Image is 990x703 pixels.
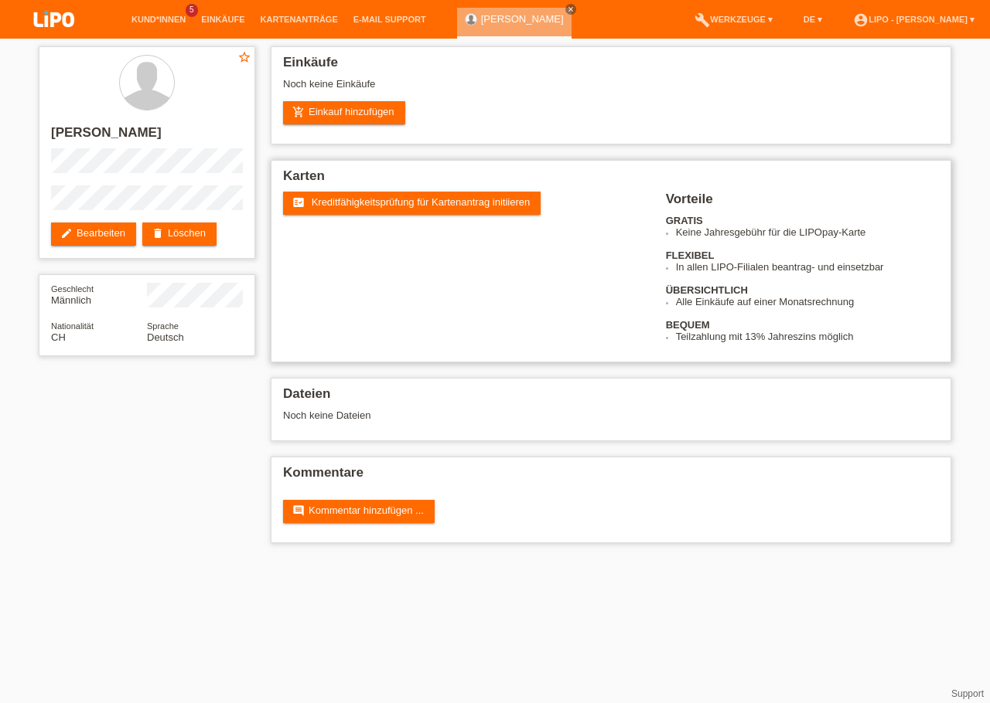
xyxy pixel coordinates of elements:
div: Noch keine Dateien [283,409,756,421]
span: 5 [186,4,198,17]
i: close [567,5,575,13]
a: editBearbeiten [51,222,136,246]
div: Noch keine Einkäufe [283,78,939,101]
a: star_border [237,50,251,66]
span: Schweiz [51,331,66,343]
i: add_shopping_cart [292,106,305,118]
span: Kreditfähigkeitsprüfung für Kartenantrag initiieren [312,196,531,208]
i: delete [152,227,164,239]
a: fact_check Kreditfähigkeitsprüfung für Kartenantrag initiieren [283,192,541,215]
a: deleteLöschen [142,222,217,246]
i: account_circle [853,12,869,28]
li: Teilzahlung mit 13% Jahreszins möglich [676,331,939,342]
a: Einkäufe [193,15,252,24]
a: E-Mail Support [346,15,434,24]
a: Support [951,688,984,699]
b: FLEXIBEL [666,250,715,261]
a: Kartenanträge [253,15,346,24]
a: buildWerkzeuge ▾ [687,15,780,24]
a: Kund*innen [124,15,193,24]
li: Alle Einkäufe auf einer Monatsrechnung [676,296,939,307]
div: Männlich [51,283,147,306]
h2: Dateien [283,386,939,409]
a: close [565,4,576,15]
span: Sprache [147,321,179,331]
b: ÜBERSICHTLICH [666,284,748,296]
a: DE ▾ [796,15,830,24]
li: In allen LIPO-Filialen beantrag- und einsetzbar [676,261,939,273]
b: GRATIS [666,215,703,226]
i: edit [60,227,73,239]
span: Geschlecht [51,284,94,294]
h2: Vorteile [666,192,939,215]
li: Keine Jahresgebühr für die LIPOpay-Karte [676,226,939,238]
a: [PERSON_NAME] [481,13,564,25]
a: LIPO pay [15,32,93,43]
a: account_circleLIPO - [PERSON_NAME] ▾ [845,15,982,24]
a: add_shopping_cartEinkauf hinzufügen [283,101,405,124]
i: fact_check [292,196,305,209]
a: commentKommentar hinzufügen ... [283,500,435,523]
h2: Karten [283,168,939,192]
i: build [695,12,710,28]
h2: Kommentare [283,465,939,488]
i: star_border [237,50,251,64]
b: BEQUEM [666,319,710,331]
i: comment [292,504,305,517]
h2: [PERSON_NAME] [51,125,243,148]
span: Nationalität [51,321,94,331]
h2: Einkäufe [283,55,939,78]
span: Deutsch [147,331,184,343]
